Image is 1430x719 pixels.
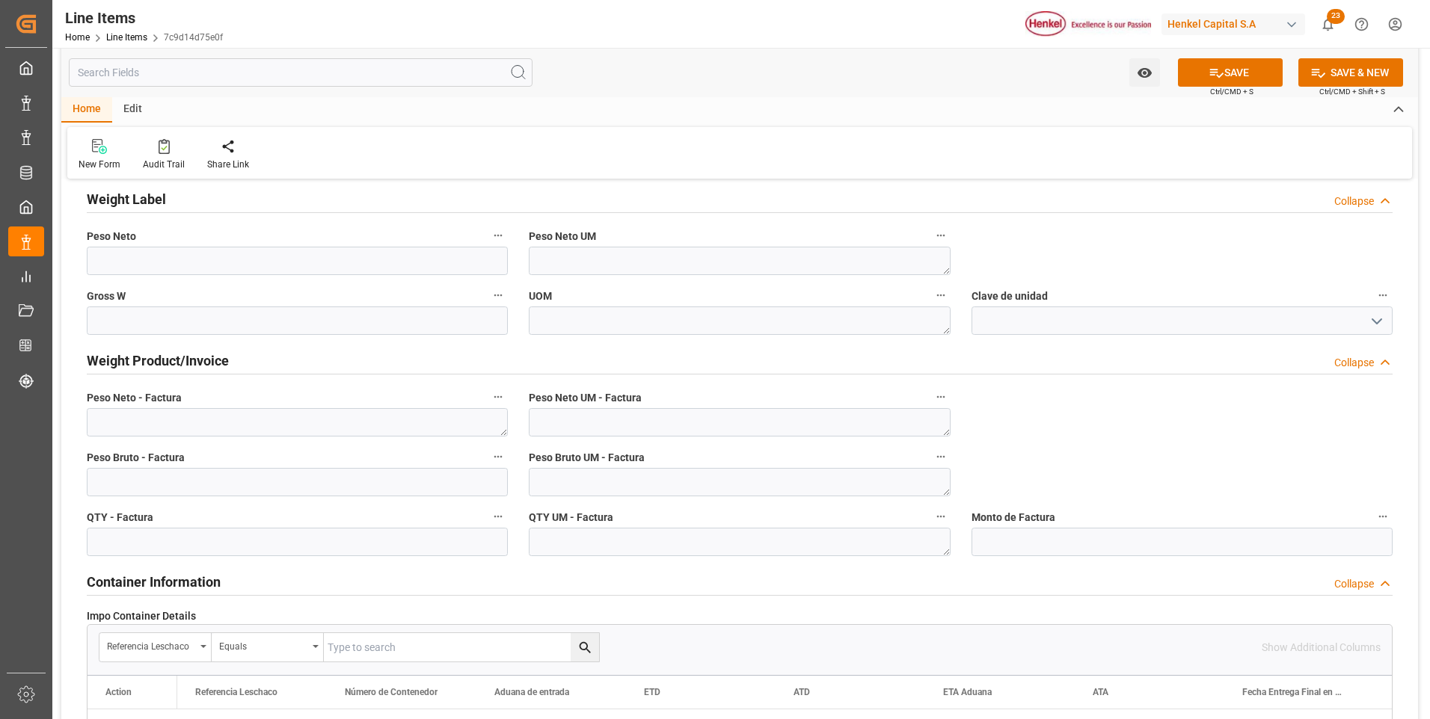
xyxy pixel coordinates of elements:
[87,572,221,592] h2: Container Information
[87,390,182,406] span: Peso Neto - Factura
[931,387,951,407] button: Peso Neto UM - Factura
[1334,355,1374,371] div: Collapse
[931,507,951,526] button: QTY UM - Factura
[529,288,552,304] span: UOM
[87,288,126,304] span: Gross W
[87,608,196,624] span: Impo Container Details
[529,229,596,244] span: Peso Neto UM
[1319,86,1385,97] span: Ctrl/CMD + Shift + S
[972,288,1048,304] span: Clave de unidad
[1162,13,1305,35] div: Henkel Capital S.A
[79,158,120,171] div: New Form
[324,633,599,661] input: Type to search
[488,226,508,245] button: Peso Neto
[943,687,992,697] span: ETA Aduana
[1373,507,1393,526] button: Monto de Factura
[794,687,810,697] span: ATD
[212,633,324,661] button: open menu
[931,286,951,305] button: UOM
[219,636,307,653] div: Equals
[1373,286,1393,305] button: Clave de unidad
[529,510,613,525] span: QTY UM - Factura
[529,450,645,466] span: Peso Bruto UM - Factura
[1162,10,1311,38] button: Henkel Capital S.A
[644,687,660,697] span: ETD
[931,447,951,466] button: Peso Bruto UM - Factura
[494,687,569,697] span: Aduana de entrada
[87,510,153,525] span: QTY - Factura
[87,189,166,209] h2: Weight Label
[87,450,185,466] span: Peso Bruto - Factura
[488,447,508,466] button: Peso Bruto - Factura
[1311,7,1345,41] button: show 23 new notifications
[1298,58,1403,87] button: SAVE & NEW
[529,390,642,406] span: Peso Neto UM - Factura
[99,633,212,661] button: open menu
[87,229,136,244] span: Peso Neto
[488,286,508,305] button: Gross W
[1345,7,1378,41] button: Help Center
[143,158,185,171] div: Audit Trail
[195,687,277,697] span: Referencia Leschaco
[105,687,132,697] div: Action
[571,633,599,661] button: search button
[1093,687,1108,697] span: ATA
[65,7,223,29] div: Line Items
[1242,687,1342,697] span: Fecha Entrega Final en [GEOGRAPHIC_DATA]
[488,387,508,407] button: Peso Neto - Factura
[106,32,147,43] a: Line Items
[87,351,229,371] h2: Weight Product/Invoice
[1334,194,1374,209] div: Collapse
[1327,9,1345,24] span: 23
[207,158,249,171] div: Share Link
[1178,58,1283,87] button: SAVE
[107,636,195,653] div: Referencia Leschaco
[112,97,153,123] div: Edit
[69,58,533,87] input: Search Fields
[61,97,112,123] div: Home
[1025,11,1151,37] img: Henkel%20logo.jpg_1689854090.jpg
[1210,86,1253,97] span: Ctrl/CMD + S
[1364,309,1387,333] button: open menu
[931,226,951,245] button: Peso Neto UM
[488,507,508,526] button: QTY - Factura
[1129,58,1160,87] button: open menu
[65,32,90,43] a: Home
[345,687,438,697] span: Número de Contenedor
[972,510,1055,525] span: Monto de Factura
[1334,576,1374,592] div: Collapse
